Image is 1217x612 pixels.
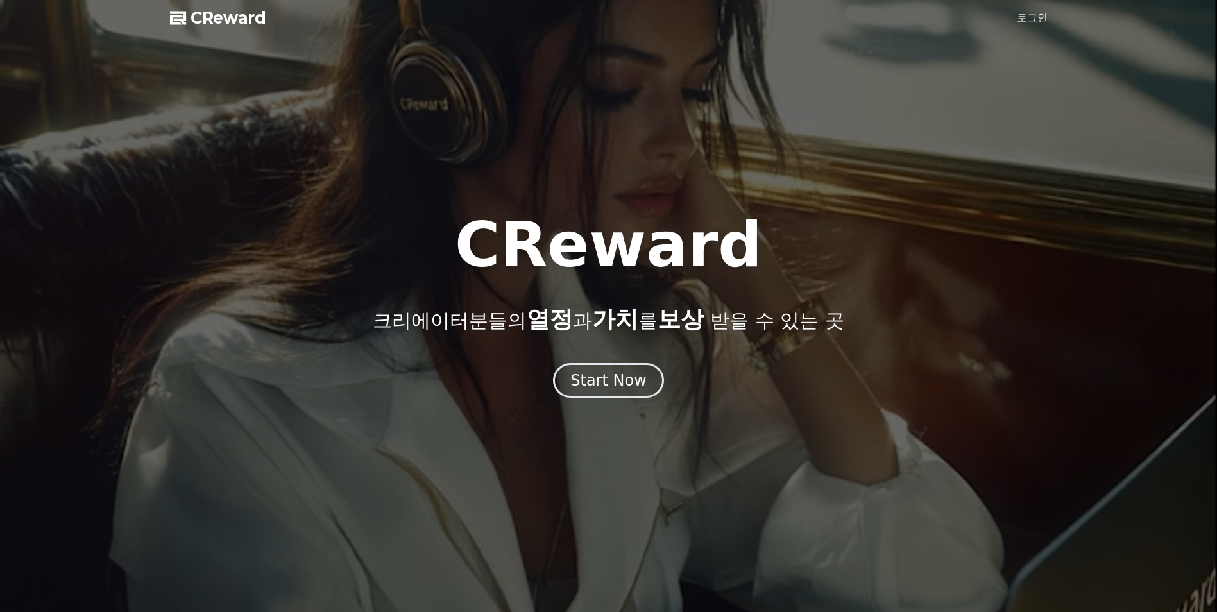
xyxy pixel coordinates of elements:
[592,306,638,332] span: 가치
[191,8,266,28] span: CReward
[570,370,647,391] div: Start Now
[553,376,664,388] a: Start Now
[658,306,704,332] span: 보상
[455,214,762,276] h1: CReward
[373,307,844,332] p: 크리에이터분들의 과 를 받을 수 있는 곳
[527,306,573,332] span: 열정
[1017,10,1048,26] a: 로그인
[553,363,664,398] button: Start Now
[170,8,266,28] a: CReward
